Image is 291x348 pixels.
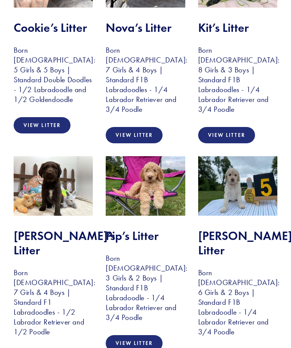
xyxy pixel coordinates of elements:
a: View Litter [198,127,255,143]
a: View Litter [106,127,163,143]
h2: Nova’s Litter [106,20,185,35]
h3: Born [DEMOGRAPHIC_DATA]: 5 Girls & 5 Boys | Standard Double Doodles - 1/2 Labradoodle and 1/2 Gol... [14,45,93,104]
h2: Pip’s Litter [106,229,185,243]
h2: [PERSON_NAME]’s Litter [14,229,93,258]
h2: Cookie’s Litter [14,20,93,35]
h3: Born [DEMOGRAPHIC_DATA]: 7 Girls & 4 Boys | Standard F1 Labradoodles - 1/2 Labrador Retriever and... [14,268,93,337]
h3: Born [DEMOGRAPHIC_DATA]: 7 Girls & 4 Boys | Standard F1B Labradoodles - 1/4 Labrador Retriever an... [106,45,185,114]
h3: Born [DEMOGRAPHIC_DATA]: 8 Girls & 3 Boys | Standard F1B Labradoodles - 1/4 Labrador Retriever an... [198,45,277,114]
h3: Born [DEMOGRAPHIC_DATA]: 3 Girls & 2 Boys | Standard F1B Labradoodle - 1/4 Labrador Retriever and... [106,253,185,322]
h3: Born [DEMOGRAPHIC_DATA]: 6 Girls & 2 Boys | Standard F1B Labradoodle - 1/4 Labrador Retriever and... [198,268,277,337]
h2: Kit’s Litter [198,20,277,35]
h2: [PERSON_NAME]’s Litter [198,229,277,258]
a: View Litter [14,117,70,133]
